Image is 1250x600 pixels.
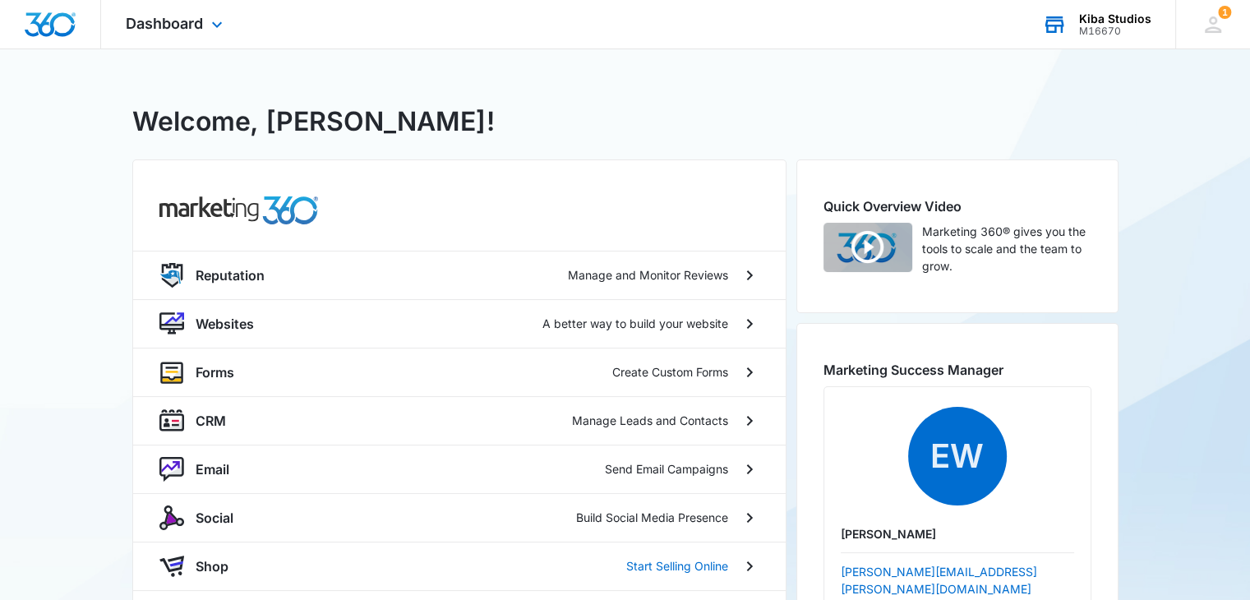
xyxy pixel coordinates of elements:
p: [PERSON_NAME] [841,525,1074,542]
div: account name [1079,12,1151,25]
h2: Quick Overview Video [823,196,1091,216]
p: Manage Leads and Contacts [572,412,728,429]
a: websiteWebsitesA better way to build your website [133,299,786,348]
img: common.products.marketing.title [159,196,319,224]
h1: Welcome, [PERSON_NAME]! [132,102,495,141]
p: Email [196,459,229,479]
a: shopAppShopStart Selling Online [133,542,786,590]
p: Forms [196,362,234,382]
p: CRM [196,411,226,431]
div: account id [1079,25,1151,37]
div: notifications count [1218,6,1231,19]
p: Shop [196,556,228,576]
a: reputationReputationManage and Monitor Reviews [133,251,786,299]
span: 1 [1218,6,1231,19]
img: shopApp [159,554,184,579]
p: Social [196,508,233,528]
h2: Marketing Success Manager [823,360,1091,380]
img: social [159,505,184,530]
a: nurtureEmailSend Email Campaigns [133,445,786,493]
img: nurture [159,457,184,482]
a: formsFormsCreate Custom Forms [133,348,786,396]
p: Marketing 360® gives you the tools to scale and the team to grow. [922,223,1091,275]
a: socialSocialBuild Social Media Presence [133,493,786,542]
p: A better way to build your website [542,315,728,332]
img: forms [159,360,184,385]
p: Reputation [196,265,265,285]
a: crmCRMManage Leads and Contacts [133,396,786,445]
p: Build Social Media Presence [576,509,728,526]
p: Manage and Monitor Reviews [568,266,728,284]
span: EW [908,407,1007,505]
p: Create Custom Forms [612,363,728,381]
img: crm [159,408,184,433]
img: website [159,312,184,336]
span: Dashboard [126,15,203,32]
img: reputation [159,263,184,288]
img: Quick Overview Video [823,223,912,272]
p: Send Email Campaigns [605,460,728,478]
p: Websites [196,314,254,334]
p: Start Selling Online [626,557,728,575]
a: [PERSON_NAME][EMAIL_ADDRESS][PERSON_NAME][DOMAIN_NAME] [841,565,1037,596]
